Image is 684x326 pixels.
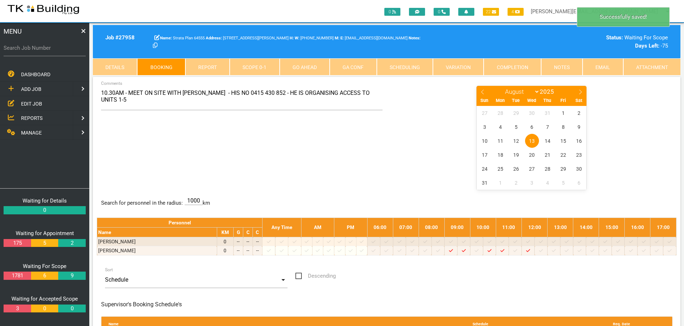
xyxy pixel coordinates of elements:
[572,134,586,148] span: August 16, 2025
[583,58,623,76] a: Email
[217,227,234,237] th: KM from the site address to the personnel
[556,176,570,190] span: September 5, 2025
[572,162,586,176] span: August 30, 2025
[525,106,539,120] span: July 30, 2025
[137,58,185,76] a: Booking
[572,106,586,120] span: August 2, 2025
[509,120,523,134] span: August 5, 2025
[254,238,261,245] div: --
[235,247,242,254] div: --
[253,227,263,237] th: Your Customers
[206,36,222,40] b: Address:
[606,34,623,41] b: Status:
[444,218,470,237] th: 09:00
[525,134,539,148] span: August 13, 2025
[98,238,215,245] div: [PERSON_NAME]
[556,162,570,176] span: August 29, 2025
[478,134,492,148] span: August 10, 2025
[484,58,541,76] a: Completion
[478,148,492,162] span: August 17, 2025
[21,101,42,106] span: EDIT JOB
[58,239,85,247] a: 2
[367,218,393,237] th: 06:00
[4,26,22,36] span: MENU
[230,58,279,76] a: Scope 0-1
[434,8,450,16] span: 0
[509,176,523,190] span: September 2, 2025
[21,86,41,92] span: ADD JOB
[98,247,215,254] div: [PERSON_NAME]
[573,218,599,237] th: 14:00
[478,162,492,176] span: August 24, 2025
[524,98,539,103] span: Wed
[509,134,523,148] span: August 12, 2025
[572,148,586,162] span: August 23, 2025
[599,218,625,237] th: 15:00
[340,36,408,40] span: [EMAIL_ADDRESS][DOMAIN_NAME]
[206,36,289,40] span: [STREET_ADDRESS][PERSON_NAME]
[525,148,539,162] span: August 20, 2025
[153,43,158,49] a: Click here copy customer information.
[502,88,540,96] select: Month
[483,8,499,16] span: 22
[384,8,400,16] span: 0
[244,238,251,245] div: --
[97,227,217,237] th: Personnel name
[262,218,301,237] th: Any Time
[234,227,243,237] th: General, All Companies and Customers
[571,98,586,103] span: Sat
[97,196,676,210] div: Search for personnel in the radius: km
[4,44,86,52] label: Search Job Number
[478,176,492,190] span: August 31, 2025
[494,148,508,162] span: August 18, 2025
[548,218,573,237] th: 13:00
[290,36,294,40] b: H:
[650,218,676,237] th: 17:00
[21,72,50,77] span: DASHBOARD
[160,36,205,40] span: Strata Plan 64555
[540,88,561,95] input: Year
[508,8,524,16] span: 4
[4,272,31,280] a: 1781
[556,106,570,120] span: August 1, 2025
[23,263,66,269] a: Waiting For Scope
[541,106,555,120] span: July 31, 2025
[525,176,539,190] span: September 3, 2025
[295,36,334,40] span: [PHONE_NUMBER]
[377,58,433,76] a: Scheduling
[235,238,242,245] div: --
[185,58,230,76] a: Report
[295,36,299,40] b: W:
[295,272,336,281] span: Descending
[494,134,508,148] span: August 11, 2025
[509,106,523,120] span: July 29, 2025
[541,120,555,134] span: August 7, 2025
[623,58,680,76] a: Attachment
[160,36,172,40] b: Name:
[470,218,496,237] th: 10:00
[393,218,419,237] th: 07:00
[31,272,58,280] a: 6
[31,305,58,313] a: 0
[476,98,492,103] span: Sun
[21,130,42,136] span: MANAGE
[244,247,251,254] div: --
[340,36,344,40] b: E:
[556,120,570,134] span: August 8, 2025
[7,4,80,15] img: s3file
[301,218,334,237] th: AM
[433,58,484,76] a: Variation
[409,36,420,40] b: Notes:
[23,198,67,204] a: Waiting for Details
[521,218,547,237] th: 12:00
[541,162,555,176] span: August 28, 2025
[330,58,376,76] a: GA Conf
[105,34,135,41] b: Job # 27958
[494,162,508,176] span: August 25, 2025
[4,239,31,247] a: 175
[4,206,86,214] a: 0
[93,58,137,76] a: Details
[572,176,586,190] span: September 6, 2025
[101,301,673,308] h3: Supervisor's Booking Schedule's
[541,148,555,162] span: August 21, 2025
